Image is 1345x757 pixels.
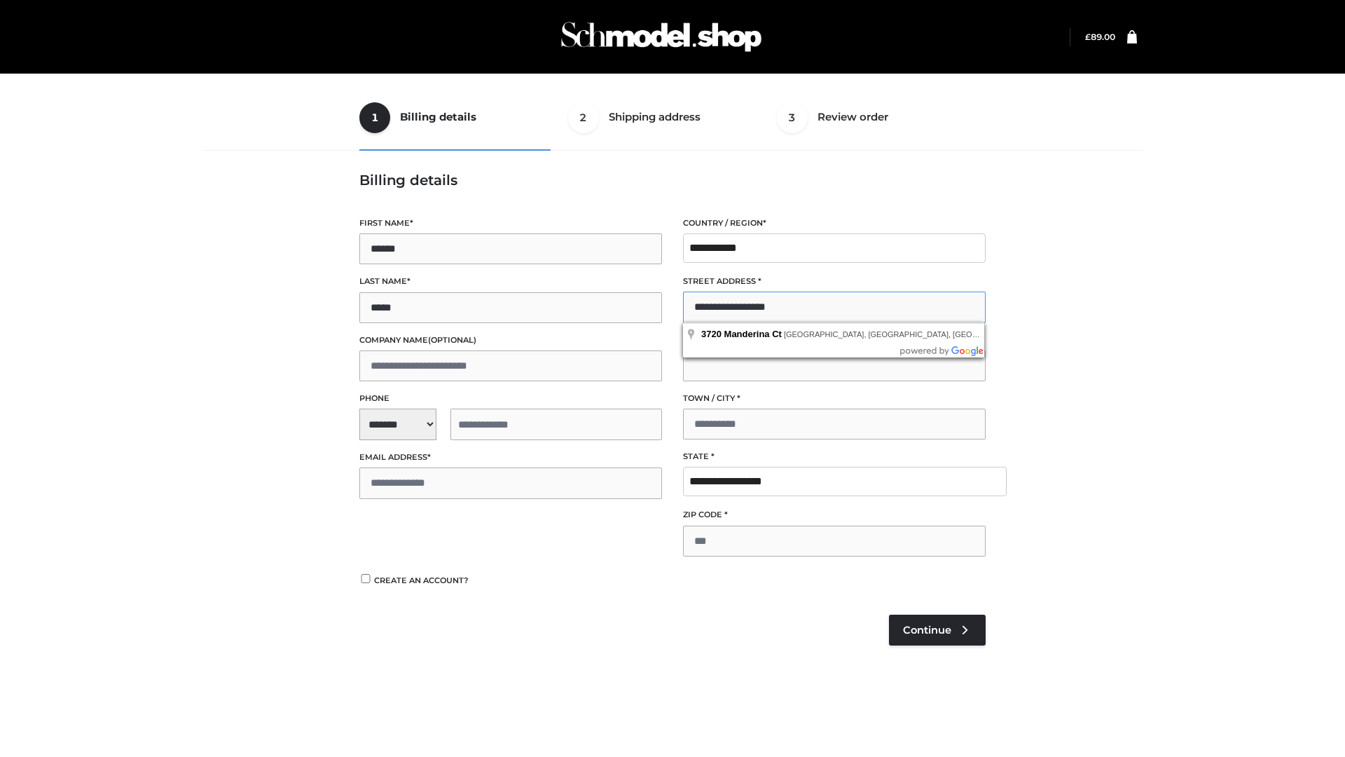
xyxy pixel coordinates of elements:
[683,508,986,521] label: ZIP Code
[683,275,986,288] label: Street address
[683,217,986,230] label: Country / Region
[683,392,986,405] label: Town / City
[1085,32,1115,42] a: £89.00
[359,334,662,347] label: Company name
[1085,32,1115,42] bdi: 89.00
[556,9,766,64] img: Schmodel Admin 964
[359,392,662,405] label: Phone
[701,329,722,339] span: 3720
[683,450,986,463] label: State
[428,335,476,345] span: (optional)
[359,451,662,464] label: Email address
[724,329,782,339] span: Manderina Ct
[889,615,986,646] a: Continue
[359,574,372,583] input: Create an account?
[1085,32,1091,42] span: £
[359,275,662,288] label: Last name
[359,217,662,230] label: First name
[359,172,986,189] h3: Billing details
[784,330,1033,339] span: [GEOGRAPHIC_DATA], [GEOGRAPHIC_DATA], [GEOGRAPHIC_DATA]
[903,624,951,636] span: Continue
[374,575,469,585] span: Create an account?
